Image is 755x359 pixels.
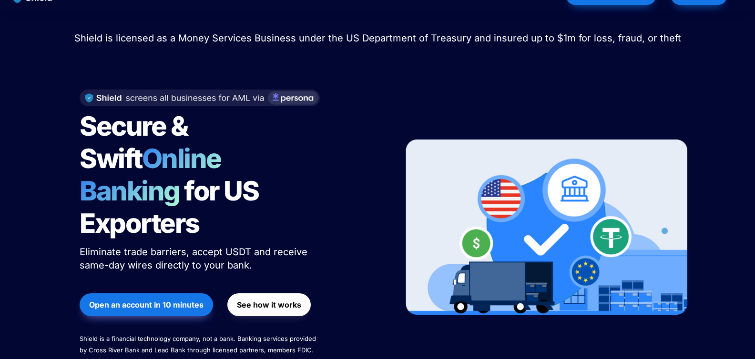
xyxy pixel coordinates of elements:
[80,289,213,321] a: Open an account in 10 minutes
[74,32,681,44] span: Shield is licensed as a Money Services Business under the US Department of Treasury and insured u...
[237,300,301,309] strong: See how it works
[80,142,231,207] span: Online Banking
[80,335,318,354] span: Shield is a financial technology company, not a bank. Banking services provided by Cross River Ba...
[80,246,310,271] span: Eliminate trade barriers, accept USDT and receive same-day wires directly to your bank.
[227,289,311,321] a: See how it works
[80,175,263,239] span: for US Exporters
[80,110,192,175] span: Secure & Swift
[227,293,311,316] button: See how it works
[89,300,204,309] strong: Open an account in 10 minutes
[80,293,213,316] button: Open an account in 10 minutes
